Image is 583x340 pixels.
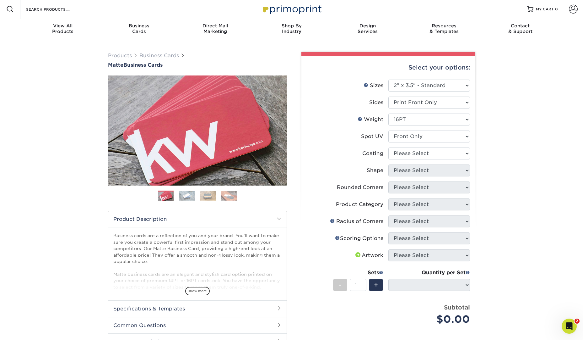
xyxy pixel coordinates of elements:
span: Business [101,23,177,29]
h2: Product Description [108,211,287,227]
div: Spot UV [361,133,383,140]
span: Resources [406,23,482,29]
div: Services [330,23,406,34]
a: Resources& Templates [406,19,482,39]
div: Products [25,23,101,34]
a: Products [108,53,132,59]
h2: Specifications & Templates [108,300,287,317]
span: Matte [108,62,123,68]
a: BusinessCards [101,19,177,39]
div: Weight [358,116,383,123]
div: & Templates [406,23,482,34]
strong: Subtotal [444,304,470,311]
span: Design [330,23,406,29]
div: Product Category [336,201,383,208]
span: MY CART [536,7,554,12]
div: Industry [253,23,330,34]
h2: Common Questions [108,317,287,333]
img: Business Cards 04 [221,191,237,201]
div: Quantity per Set [388,269,470,276]
div: Sets [333,269,383,276]
img: Business Cards 02 [179,191,195,201]
div: Scoring Options [335,235,383,242]
div: Rounded Corners [337,184,383,191]
span: 2 [575,319,580,324]
h1: Business Cards [108,62,287,68]
img: Matte 01 [108,41,287,220]
a: View AllProducts [25,19,101,39]
div: & Support [482,23,559,34]
img: Business Cards 03 [200,191,216,201]
span: Shop By [253,23,330,29]
div: Sizes [364,82,383,89]
a: Shop ByIndustry [253,19,330,39]
div: Select your options: [306,56,470,80]
a: Contact& Support [482,19,559,39]
span: Contact [482,23,559,29]
iframe: Intercom live chat [562,319,577,334]
span: - [339,280,342,290]
span: 0 [555,7,558,11]
a: Direct MailMarketing [177,19,253,39]
img: Primoprint [260,2,323,16]
div: Artwork [354,252,383,259]
a: MatteBusiness Cards [108,62,287,68]
a: Business Cards [139,53,179,59]
img: Business Cards 01 [158,188,174,204]
div: Coating [362,150,383,157]
div: Radius of Corners [330,218,383,225]
div: Marketing [177,23,253,34]
span: show more [185,287,210,295]
div: Sides [369,99,383,106]
p: Business cards are a reflection of you and your brand. You'll want to make sure you create a powe... [113,232,282,322]
input: SEARCH PRODUCTS..... [25,5,87,13]
div: Cards [101,23,177,34]
div: Shape [367,167,383,174]
div: $0.00 [393,312,470,327]
a: DesignServices [330,19,406,39]
span: Direct Mail [177,23,253,29]
span: + [374,280,378,290]
span: View All [25,23,101,29]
